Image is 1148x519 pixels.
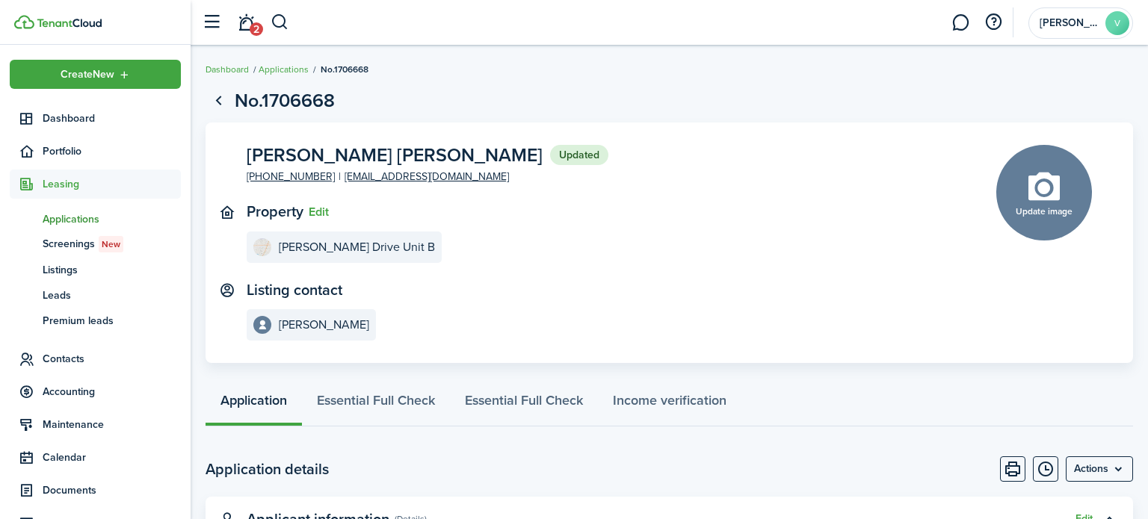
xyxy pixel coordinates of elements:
[10,231,181,257] a: ScreeningsNew
[1033,456,1058,482] button: Timeline
[43,313,181,329] span: Premium leads
[279,318,369,332] e-details-info-title: [PERSON_NAME]
[43,211,181,227] span: Applications
[1040,18,1099,28] span: Vernon
[253,238,271,256] img: Farley Drive Unit B
[14,15,34,29] img: TenantCloud
[598,382,741,426] a: Income verification
[996,145,1092,240] button: Update image
[235,87,335,115] h1: No.1706668
[247,203,303,220] text-item: Property
[43,417,181,432] span: Maintenance
[1000,456,1025,482] button: Print
[309,205,329,219] button: Edit
[550,145,608,166] status: Updated
[43,351,181,367] span: Contacts
[43,288,181,303] span: Leads
[43,236,181,252] span: Screenings
[1105,11,1129,35] avatar-text: V
[1066,456,1133,482] menu-btn: Actions
[37,19,102,28] img: TenantCloud
[102,237,120,251] span: New
[247,282,342,299] text-item: Listing contact
[250,22,263,36] span: 2
[206,458,329,480] h2: Application details
[232,4,260,42] a: Notifications
[10,257,181,282] a: Listings
[247,169,335,184] a: [PHONE_NUMBER]
[10,308,181,333] a: Premium leads
[197,8,226,37] button: Open sidebar
[450,382,598,426] a: Essential Full Check
[43,384,181,400] span: Accounting
[10,282,181,308] a: Leads
[946,4,975,42] a: Messaging
[43,262,181,278] span: Listings
[345,169,509,184] a: [EMAIL_ADDRESS][DOMAIN_NAME]
[43,450,181,465] span: Calendar
[43,176,181,192] span: Leasing
[43,143,181,159] span: Portfolio
[247,146,543,164] span: [PERSON_NAME] [PERSON_NAME]
[206,88,231,114] a: Go back
[206,63,249,76] a: Dashboard
[321,63,368,76] span: No.1706668
[279,240,435,254] e-details-info-title: [PERSON_NAME] Drive Unit B
[302,382,450,426] a: Essential Full Check
[61,69,114,80] span: Create New
[10,206,181,231] a: Applications
[10,60,181,89] button: Open menu
[259,63,309,76] a: Applications
[43,482,181,498] span: Documents
[10,104,181,133] a: Dashboard
[43,111,181,126] span: Dashboard
[271,10,289,35] button: Search
[981,10,1006,35] button: Open resource center
[1066,456,1133,482] button: Open menu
